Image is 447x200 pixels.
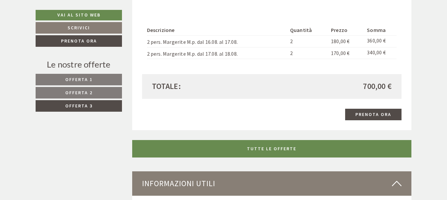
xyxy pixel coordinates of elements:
[10,19,100,25] div: [GEOGRAPHIC_DATA]
[147,47,287,59] td: 2 pers. Margerite M.p. dal 17.08. al 18.08.
[10,32,100,37] small: 11:26
[364,47,397,59] td: 340,00 €
[36,10,122,20] a: Vai al sito web
[132,140,412,157] a: TUTTE LE OFFERTE
[147,35,287,47] td: 2 pers. Margerite M.p. dal 16.08. al 17.08.
[5,18,103,38] div: Buon giorno, come possiamo aiutarla?
[147,25,287,35] th: Descrizione
[65,90,93,96] span: Offerta 2
[287,35,328,47] td: 2
[364,35,397,47] td: 360,00 €
[112,5,148,16] div: mercoledì
[65,103,93,109] span: Offerta 3
[345,109,402,120] a: Prenota ora
[132,171,412,196] div: Informazioni utili
[226,174,260,185] button: Invia
[36,22,122,34] a: Scrivici
[328,25,364,35] th: Prezzo
[36,58,122,71] div: Le nostre offerte
[363,81,392,92] span: 700,00 €
[147,81,272,92] div: Totale:
[287,47,328,59] td: 2
[65,76,93,82] span: Offerta 1
[287,25,328,35] th: Quantità
[331,50,350,56] span: 170,00 €
[36,35,122,47] a: Prenota ora
[364,25,397,35] th: Somma
[331,38,350,44] span: 180,00 €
